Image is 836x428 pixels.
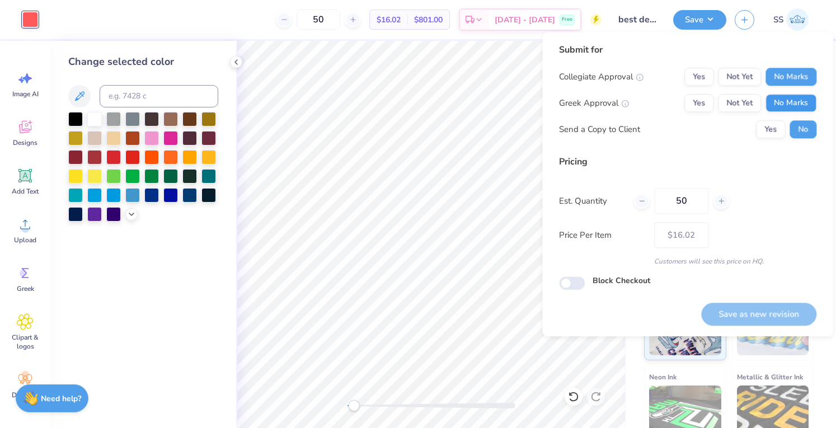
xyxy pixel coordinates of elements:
span: Image AI [12,90,39,98]
button: No Marks [765,68,816,86]
span: Upload [14,236,36,244]
div: Accessibility label [348,400,359,411]
div: Collegiate Approval [559,70,644,83]
span: Metallic & Glitter Ink [737,371,803,383]
div: Submit for [559,43,816,57]
span: [DATE] - [DATE] [495,14,555,26]
span: SS [773,13,783,26]
input: Untitled Design [610,8,665,31]
img: Siddhant Singh [786,8,809,31]
div: Greek Approval [559,97,629,110]
span: Add Text [12,187,39,196]
div: Change selected color [68,54,218,69]
button: Yes [756,120,785,138]
span: Free [562,16,572,23]
span: $16.02 [377,14,401,26]
div: Customers will see this price on HQ. [559,256,816,266]
label: Block Checkout [593,275,650,286]
span: Greek [17,284,34,293]
span: Designs [13,138,37,147]
a: SS [768,8,814,31]
label: Price Per Item [559,229,646,242]
button: Save [673,10,726,30]
span: Neon Ink [649,371,677,383]
button: Not Yet [718,94,761,112]
button: No Marks [765,94,816,112]
button: Not Yet [718,68,761,86]
div: Pricing [559,155,816,168]
strong: Need help? [41,393,81,404]
span: Clipart & logos [7,333,44,351]
div: Send a Copy to Client [559,123,640,136]
input: – – [654,188,708,214]
span: $801.00 [414,14,443,26]
input: – – [297,10,340,30]
span: Decorate [12,391,39,399]
button: Yes [684,94,713,112]
label: Est. Quantity [559,195,626,208]
button: No [790,120,816,138]
button: Yes [684,68,713,86]
input: e.g. 7428 c [100,85,218,107]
